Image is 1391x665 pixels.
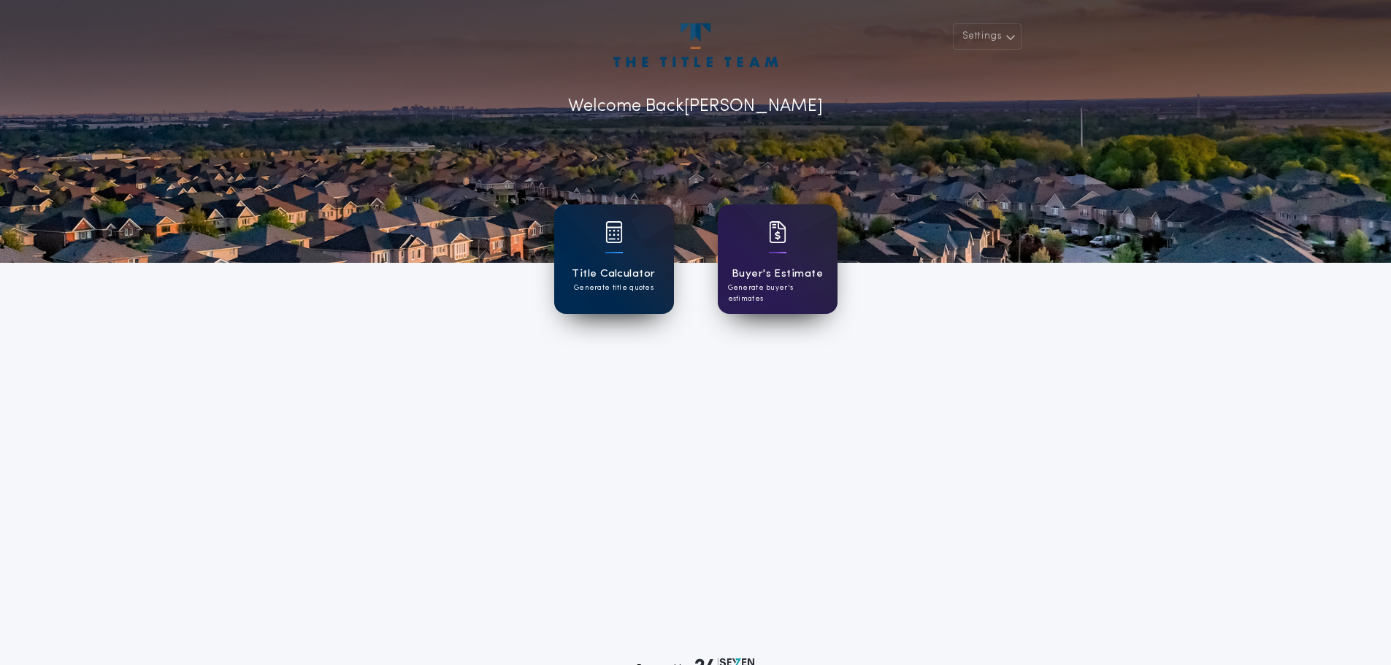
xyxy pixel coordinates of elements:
img: card icon [769,221,786,243]
h1: Buyer's Estimate [732,266,823,282]
button: Settings [953,23,1022,50]
a: card iconBuyer's EstimateGenerate buyer's estimates [718,204,838,314]
p: Generate title quotes [574,282,654,293]
img: account-logo [613,23,777,67]
p: Welcome Back [PERSON_NAME] [568,93,823,120]
img: card icon [605,221,623,243]
h1: Title Calculator [572,266,655,282]
a: card iconTitle CalculatorGenerate title quotes [554,204,674,314]
p: Generate buyer's estimates [728,282,827,304]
